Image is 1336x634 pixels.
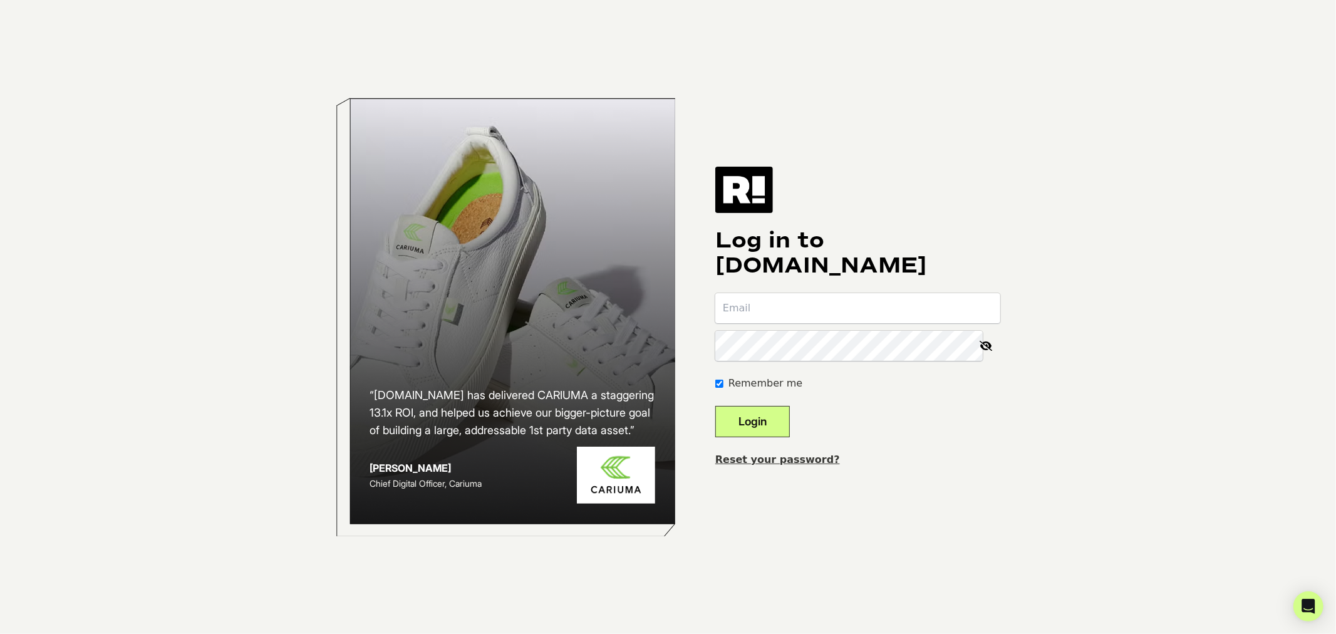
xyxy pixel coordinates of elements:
label: Remember me [728,376,802,391]
h2: “[DOMAIN_NAME] has delivered CARIUMA a staggering 13.1x ROI, and helped us achieve our bigger-pic... [370,387,655,439]
strong: [PERSON_NAME] [370,462,451,474]
img: Retention.com [715,167,773,213]
button: Login [715,406,790,437]
input: Email [715,293,1000,323]
div: Open Intercom Messenger [1293,591,1323,621]
span: Chief Digital Officer, Cariuma [370,478,482,489]
img: Cariuma [577,447,655,504]
a: Reset your password? [715,454,840,465]
h1: Log in to [DOMAIN_NAME] [715,228,1000,278]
